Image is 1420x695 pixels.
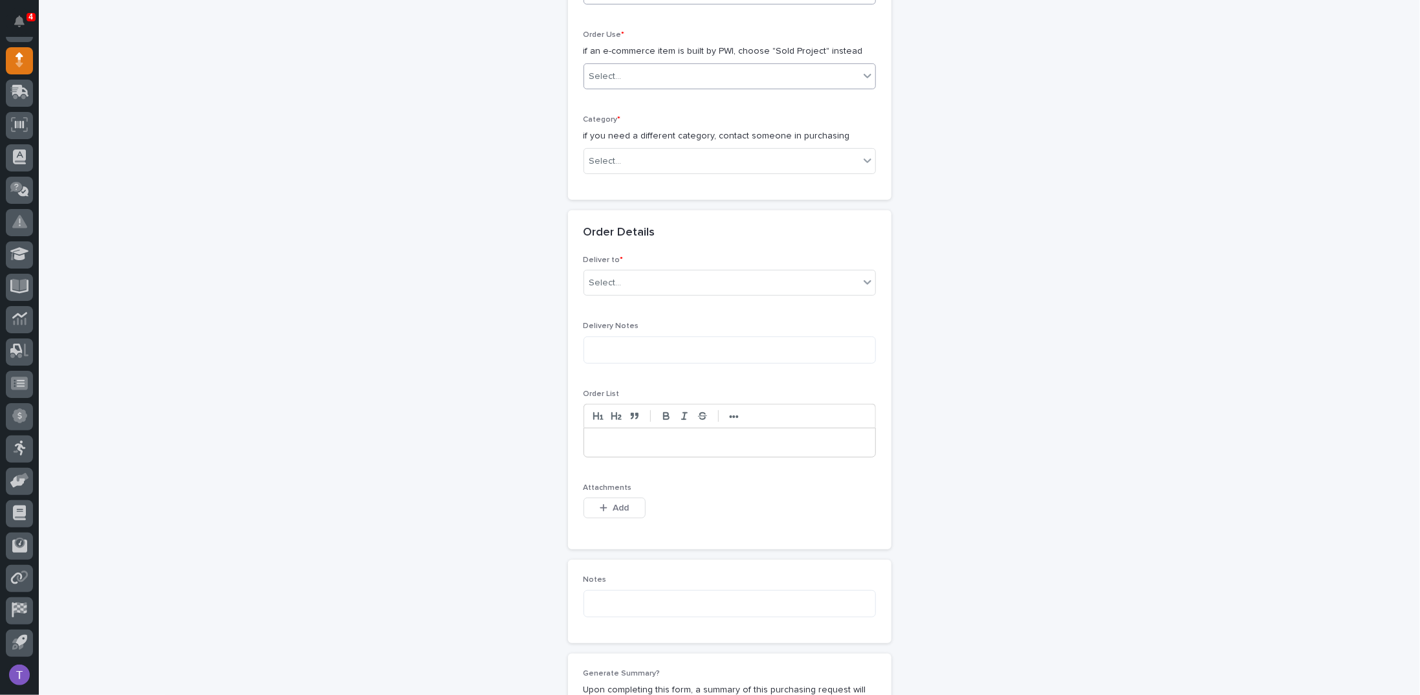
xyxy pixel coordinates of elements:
span: Delivery Notes [584,322,639,330]
p: if an e-commerce item is built by PWI, choose "Sold Project" instead [584,45,876,58]
div: Select... [589,276,622,290]
div: Select... [589,155,622,168]
button: Add [584,498,646,518]
span: Order Use [584,31,625,39]
h2: Order Details [584,226,655,240]
span: Add [613,503,629,513]
p: 4 [28,12,33,21]
span: Deliver to [584,256,624,264]
span: Category [584,116,621,124]
button: ••• [725,408,743,424]
span: Order List [584,390,620,398]
span: Attachments [584,484,632,492]
strong: ••• [729,412,739,422]
span: Generate Summary? [584,670,661,678]
button: Notifications [6,8,33,35]
button: users-avatar [6,661,33,689]
p: if you need a different category, contact someone in purchasing [584,129,876,143]
div: Select... [589,70,622,83]
span: Notes [584,576,607,584]
div: Notifications4 [16,16,33,36]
